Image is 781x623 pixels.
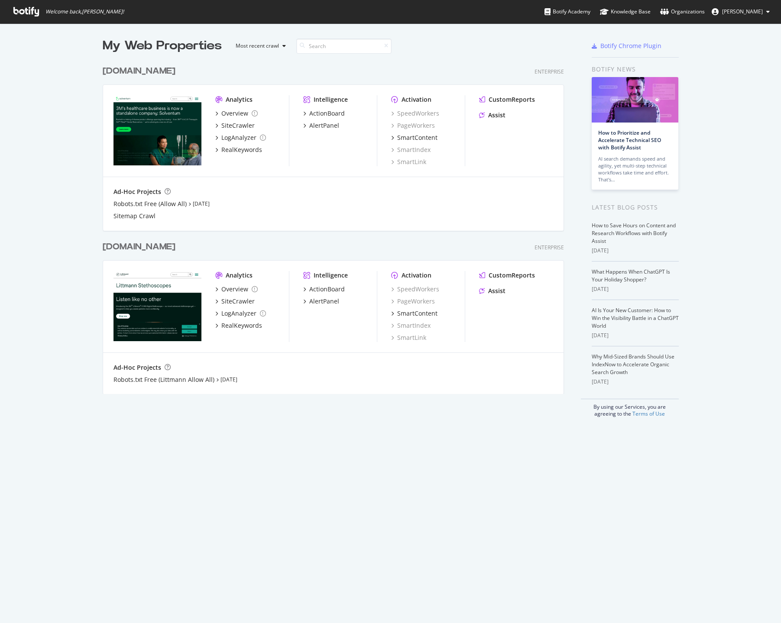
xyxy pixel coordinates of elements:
[103,241,175,253] div: [DOMAIN_NAME]
[544,7,590,16] div: Botify Academy
[391,297,435,306] a: PageWorkers
[215,145,262,154] a: RealKeywords
[479,287,506,295] a: Assist
[592,353,674,376] a: Why Mid-Sized Brands Should Use IndexNow to Accelerate Organic Search Growth
[215,133,266,142] a: LogAnalyzer
[309,285,345,294] div: ActionBoard
[103,37,222,55] div: My Web Properties
[479,111,506,119] a: Assist
[592,247,679,255] div: [DATE]
[103,55,571,394] div: grid
[45,8,124,15] span: Welcome back, [PERSON_NAME] !
[314,271,348,280] div: Intelligence
[309,109,345,118] div: ActionBoard
[592,222,676,245] a: How to Save Hours on Content and Research Workflows with Botify Assist
[598,129,661,151] a: How to Prioritize and Accelerate Technical SEO with Botify Assist
[113,271,201,341] img: www.littmann.com
[581,399,679,417] div: By using our Services, you are agreeing to the
[113,363,161,372] div: Ad-Hoc Projects
[391,309,437,318] a: SmartContent
[215,109,258,118] a: Overview
[391,321,431,330] a: SmartIndex
[592,268,670,283] a: What Happens When ChatGPT Is Your Holiday Shopper?
[221,109,248,118] div: Overview
[600,7,651,16] div: Knowledge Base
[215,297,255,306] a: SiteCrawler
[391,109,439,118] a: SpeedWorkers
[600,42,661,50] div: Botify Chrome Plugin
[592,42,661,50] a: Botify Chrome Plugin
[402,95,431,104] div: Activation
[489,95,535,104] div: CustomReports
[592,285,679,293] div: [DATE]
[309,297,339,306] div: AlertPanel
[488,111,506,119] div: Assist
[592,378,679,386] div: [DATE]
[221,133,256,142] div: LogAnalyzer
[113,212,156,220] a: Sitemap Crawl
[221,309,256,318] div: LogAnalyzer
[722,8,763,15] span: Eduard Renz
[303,109,345,118] a: ActionBoard
[303,285,345,294] a: ActionBoard
[113,200,187,208] a: Robots.txt Free (Allow All)
[592,77,678,123] img: How to Prioritize and Accelerate Technical SEO with Botify Assist
[592,203,679,212] div: Latest Blog Posts
[226,271,253,280] div: Analytics
[221,321,262,330] div: RealKeywords
[632,410,665,417] a: Terms of Use
[391,133,437,142] a: SmartContent
[103,65,175,77] div: [DOMAIN_NAME]
[391,145,431,154] a: SmartIndex
[598,155,672,183] div: AI search demands speed and agility, yet multi-step technical workflows take time and effort. Tha...
[391,333,426,342] a: SmartLink
[705,5,777,19] button: [PERSON_NAME]
[592,332,679,339] div: [DATE]
[221,297,255,306] div: SiteCrawler
[103,241,179,253] a: [DOMAIN_NAME]
[391,121,435,130] a: PageWorkers
[103,65,179,77] a: [DOMAIN_NAME]
[296,39,392,54] input: Search
[236,43,279,48] div: Most recent crawl
[303,297,339,306] a: AlertPanel
[309,121,339,130] div: AlertPanel
[397,309,437,318] div: SmartContent
[303,121,339,130] a: AlertPanel
[489,271,535,280] div: CustomReports
[535,244,564,251] div: Enterprise
[193,200,210,207] a: [DATE]
[221,121,255,130] div: SiteCrawler
[479,95,535,104] a: CustomReports
[113,95,201,165] img: solventum.com
[402,271,431,280] div: Activation
[391,158,426,166] a: SmartLink
[229,39,289,53] button: Most recent crawl
[660,7,705,16] div: Organizations
[215,121,255,130] a: SiteCrawler
[215,285,258,294] a: Overview
[215,321,262,330] a: RealKeywords
[535,68,564,75] div: Enterprise
[220,376,237,383] a: [DATE]
[221,285,248,294] div: Overview
[592,65,679,74] div: Botify news
[391,285,439,294] div: SpeedWorkers
[488,287,506,295] div: Assist
[479,271,535,280] a: CustomReports
[397,133,437,142] div: SmartContent
[221,145,262,154] div: RealKeywords
[113,187,161,196] div: Ad-Hoc Projects
[226,95,253,104] div: Analytics
[113,375,214,384] a: Robots.txt Free (Littmann Allow All)
[215,309,266,318] a: LogAnalyzer
[314,95,348,104] div: Intelligence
